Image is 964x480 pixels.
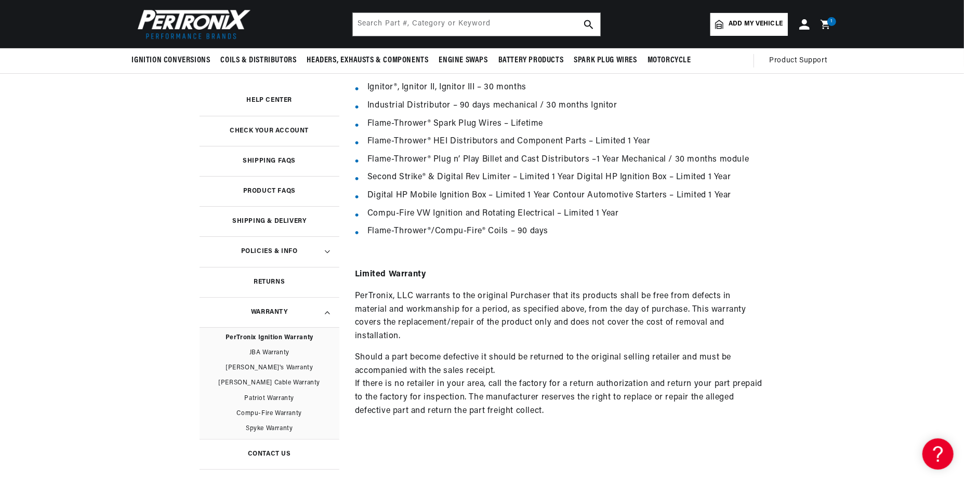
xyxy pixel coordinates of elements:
[367,225,765,238] li: Flame-Thrower®/Compu-Fire® Coils – 90 days
[770,48,833,73] summary: Product Support
[498,55,564,66] span: Battery Products
[248,451,291,457] h3: Contact Us
[353,13,600,36] input: Search Part #, Category or Keyword
[367,81,765,95] li: Ignitor®, Ignitor II, Ignitor III – 30 months
[232,219,306,224] h3: Shipping & Delivery
[200,391,340,406] a: Patriot Warranty
[367,171,765,184] li: Second Strike® & Digital Rev Limiter – Limited 1 Year Digital HP Ignition Box – Limited 1 Year
[830,17,833,26] span: 1
[710,13,787,36] a: Add my vehicle
[439,55,488,66] span: Engine Swaps
[200,345,340,361] a: JBA Warranty
[230,128,309,134] h3: Check your account
[367,153,765,167] li: Flame-Thrower® Plug n’ Play Billet and Cast Distributors –1 Year Mechanical / 30 months module
[302,48,434,73] summary: Headers, Exhausts & Components
[770,55,827,66] span: Product Support
[243,189,296,194] h3: Product FAQs
[648,55,691,66] span: Motorcycle
[200,421,340,436] a: Spyke Warranty
[577,13,600,36] button: search button
[367,117,765,131] li: Flame-Thrower® Spark Plug Wires – Lifetime
[200,297,340,327] summary: Warranty
[200,406,340,421] a: Compu-Fire Warranty
[200,85,340,115] a: Help Center
[200,330,340,345] a: PerTronix Ignition Warranty
[200,206,340,236] a: Shipping & Delivery
[132,48,216,73] summary: Ignition Conversions
[200,439,340,469] a: Contact Us
[243,158,296,164] h3: Shipping FAQs
[493,48,569,73] summary: Battery Products
[367,135,765,149] li: Flame-Thrower® HEI Distributors and Component Parts – Limited 1 Year
[254,279,285,285] h3: Returns
[355,351,765,418] p: Should a part become defective it should be returned to the original selling retailer and must be...
[132,55,210,66] span: Ignition Conversions
[132,6,252,42] img: Pertronix
[355,290,765,343] p: PerTronix, LLC warrants to the original Purchaser that its products shall be free from defects in...
[355,270,426,278] b: Limited Warranty
[574,55,637,66] span: Spark Plug Wires
[307,55,429,66] span: Headers, Exhausts & Components
[200,146,340,176] a: Shipping FAQs
[367,189,765,203] li: Digital HP Mobile Ignition Box – Limited 1 Year Contour Automotive Starters – Limited 1 Year
[216,48,302,73] summary: Coils & Distributors
[200,267,340,297] a: Returns
[200,116,340,146] a: Check your account
[200,361,340,376] a: [PERSON_NAME]'s Warranty
[200,236,340,266] summary: Policies & Info
[642,48,696,73] summary: Motorcycle
[569,48,642,73] summary: Spark Plug Wires
[221,55,297,66] span: Coils & Distributors
[434,48,493,73] summary: Engine Swaps
[251,310,288,315] h3: Warranty
[367,99,765,113] li: Industrial Distributor – 90 days mechanical / 30 months Ignitor
[246,98,292,103] h3: Help Center
[200,176,340,206] a: Product FAQs
[200,376,340,391] a: [PERSON_NAME] Cable Warranty
[200,327,340,439] div: Warranty
[367,207,765,221] li: Compu-Fire VW Ignition and Rotating Electrical – Limited 1 Year
[729,19,783,29] span: Add my vehicle
[241,249,298,254] h3: Policies & Info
